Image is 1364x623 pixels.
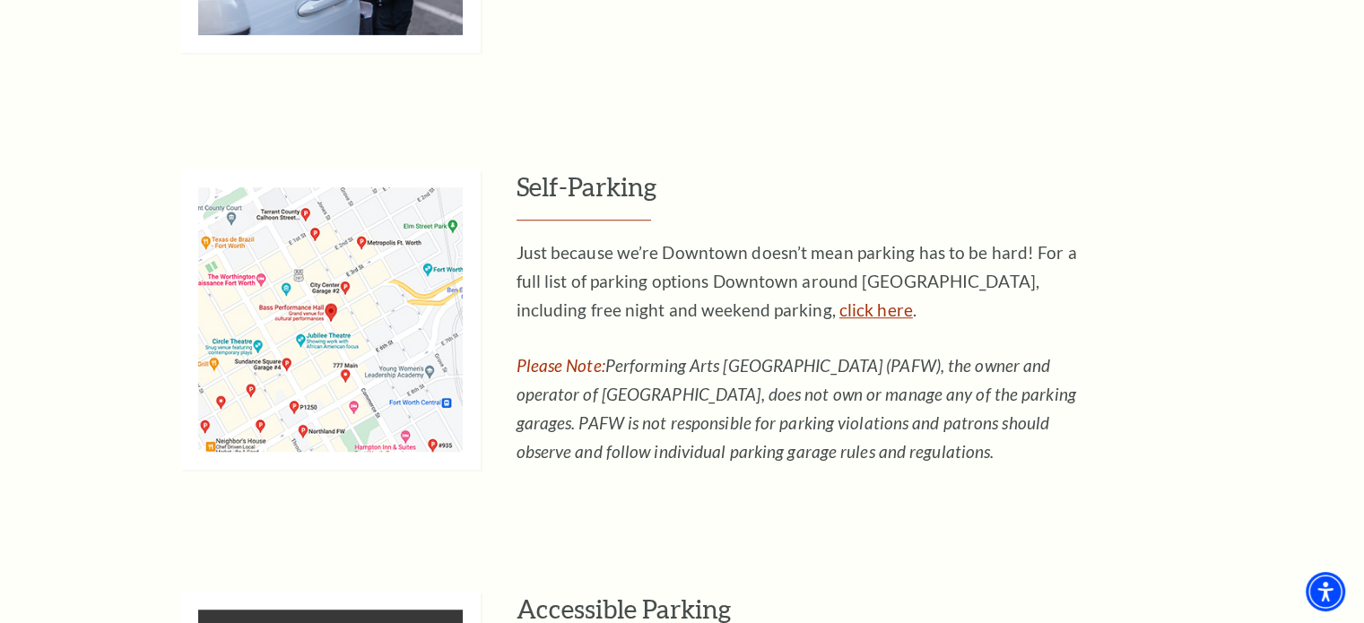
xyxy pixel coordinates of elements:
[180,169,481,470] img: Self-Parking
[517,169,1238,221] h3: Self-Parking
[1306,572,1345,611] div: Accessibility Menu
[517,355,605,376] span: Please Note:
[839,299,913,320] a: For a full list of parking options Downtown around Sundance Square, including free night and week...
[517,238,1099,324] p: Just because we’re Downtown doesn’t mean parking has to be hard! For a full list of parking optio...
[517,355,1076,462] em: Performing Arts [GEOGRAPHIC_DATA] (PAFW), the owner and operator of [GEOGRAPHIC_DATA], does not o...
